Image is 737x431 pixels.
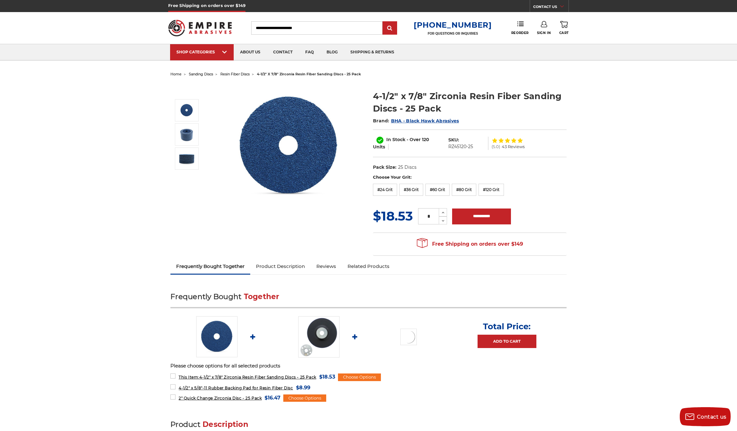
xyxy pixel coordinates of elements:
a: blog [320,44,344,60]
a: Reviews [311,259,342,273]
a: contact [267,44,299,60]
span: Frequently Bought [170,292,241,301]
img: 4.5" zirconia resin fiber discs [179,151,195,167]
p: FOR QUESTIONS OR INQUIRIES [414,31,492,36]
span: 4-1/2" x 7/8" zirconia resin fiber sanding discs - 25 pack [257,72,361,76]
span: 2" Quick Change Zirconia Disc - 25 Pack [179,396,262,400]
p: Please choose options for all selected products [170,362,567,370]
span: (5.0) [492,145,500,149]
span: 4-1/2" x 7/8" Zirconia Resin Fiber Sanding Discs - 25 Pack [179,375,316,380]
input: Submit [383,22,396,35]
label: Choose Your Grit: [373,174,567,181]
a: CONTACT US [533,3,568,12]
a: Cart [559,21,569,35]
span: $18.53 [319,373,335,381]
span: Product [170,420,200,429]
h1: 4-1/2" x 7/8" Zirconia Resin Fiber Sanding Discs - 25 Pack [373,90,567,115]
span: In Stock [386,137,405,142]
span: Sign In [537,31,551,35]
a: [PHONE_NUMBER] [414,20,492,30]
a: Add to Cart [478,335,536,348]
dt: Pack Size: [373,164,396,171]
dt: SKU: [448,137,459,143]
a: resin fiber discs [220,72,250,76]
span: Description [203,420,248,429]
strong: This Item: [179,375,199,380]
img: 4-1/2" zirc resin fiber disc [179,102,195,118]
dd: 25 Discs [398,164,417,171]
a: home [170,72,182,76]
span: $8.99 [296,383,310,392]
span: Cart [559,31,569,35]
a: Product Description [250,259,311,273]
div: Choose Options [338,373,381,381]
a: sanding discs [189,72,213,76]
dd: RZ45120-25 [448,143,473,150]
span: 120 [422,137,429,142]
p: Total Price: [483,321,531,332]
a: BHA - Black Hawk Abrasives [391,118,459,124]
span: Contact us [697,414,727,420]
div: SHOP CATEGORIES [176,50,227,54]
img: 4.5 inch zirconia resin fiber discs [179,127,195,142]
a: about us [234,44,267,60]
span: Brand: [373,118,389,124]
span: Together [244,292,279,301]
span: Units [373,144,385,150]
a: Related Products [342,259,395,273]
span: Free Shipping on orders over $149 [417,238,523,250]
span: - Over [407,137,421,142]
div: Choose Options [283,394,326,402]
span: 43 Reviews [502,145,525,149]
img: 4-1/2" zirc resin fiber disc [196,316,238,357]
span: Reorder [511,31,529,35]
span: $18.53 [373,208,413,224]
a: shipping & returns [344,44,401,60]
img: Empire Abrasives [168,16,232,40]
img: 4-1/2" zirc resin fiber disc [225,83,352,210]
a: Frequently Bought Together [170,259,250,273]
span: 4-1/2" x 5/8"-11 Rubber Backing Pad for Resin Fiber Disc [179,386,293,390]
a: Reorder [511,21,529,35]
a: faq [299,44,320,60]
span: $16.47 [265,393,280,402]
button: Contact us [680,407,731,426]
